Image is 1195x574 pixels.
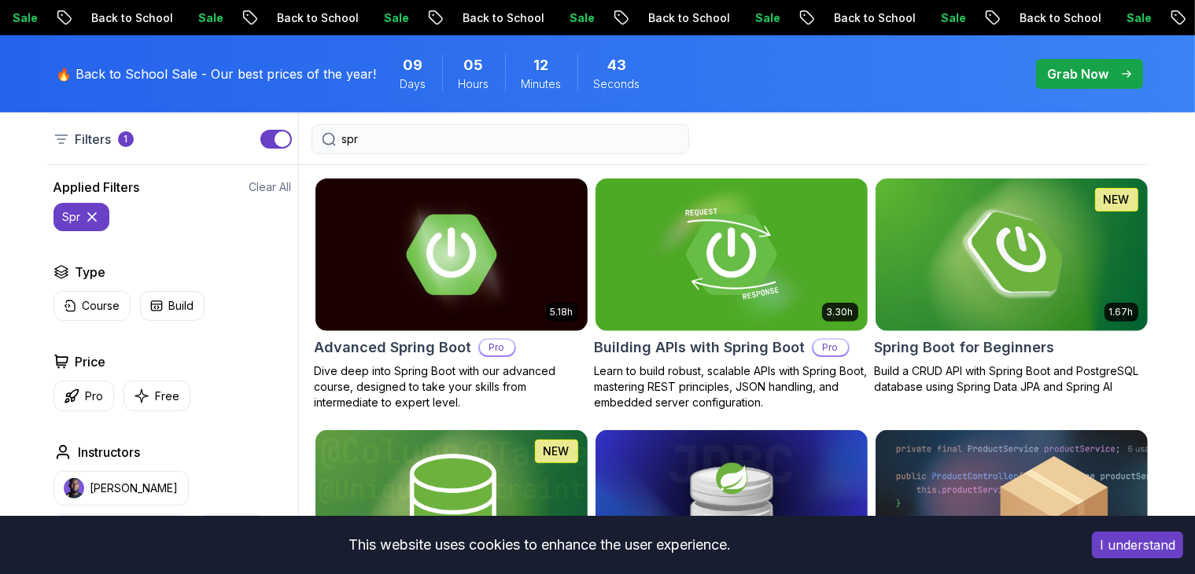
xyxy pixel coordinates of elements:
[909,10,959,26] p: Sale
[430,10,537,26] p: Back to School
[63,209,81,225] p: spr
[315,178,588,410] a: Advanced Spring Boot card5.18hAdvanced Spring BootProDive deep into Spring Boot with our advanced...
[198,515,266,550] button: instructor imgAbz
[140,291,205,321] button: Build
[595,178,869,410] a: Building APIs with Spring Boot card3.30hBuilding APIs with Spring BootProLearn to build robust, s...
[595,363,869,410] p: Learn to build robust, scalable APIs with Spring Boot, mastering REST principles, JSON handling, ...
[315,178,588,331] img: Advanced Spring Boot card
[875,363,1149,395] p: Build a CRUD API with Spring Boot and PostgreSQL database using Spring Data JPA and Spring AI
[76,263,106,281] h2: Type
[987,10,1094,26] p: Back to School
[166,10,216,26] p: Sale
[83,298,120,314] p: Course
[551,306,574,318] p: 5.18h
[53,381,114,411] button: Pro
[596,178,868,331] img: Building APIs with Spring Boot card
[90,480,179,496] p: [PERSON_NAME]
[607,54,626,76] span: 43 Seconds
[53,471,189,506] button: instructor img[PERSON_NAME]
[459,76,489,92] span: Hours
[537,10,588,26] p: Sale
[352,10,402,26] p: Sale
[404,54,423,76] span: 9 Days
[594,76,640,92] span: Seconds
[827,306,854,318] p: 3.30h
[400,76,426,92] span: Days
[124,133,127,145] p: 1
[813,340,848,355] p: Pro
[1109,306,1134,318] p: 1.67h
[53,291,131,321] button: Course
[249,179,292,195] button: Clear All
[1094,10,1145,26] p: Sale
[875,178,1149,395] a: Spring Boot for Beginners card1.67hNEWSpring Boot for BeginnersBuild a CRUD API with Spring Boot ...
[1048,64,1109,83] p: Grab Now
[79,443,141,462] h2: Instructors
[595,337,806,359] h2: Building APIs with Spring Boot
[76,130,112,149] p: Filters
[875,337,1055,359] h2: Spring Boot for Beginners
[53,515,189,550] button: instructor img[PERSON_NAME]
[124,381,190,411] button: Free
[1092,532,1183,558] button: Accept cookies
[342,131,679,147] input: Search Java, React, Spring boot ...
[59,10,166,26] p: Back to School
[876,178,1148,331] img: Spring Boot for Beginners card
[534,54,549,76] span: 12 Minutes
[522,76,562,92] span: Minutes
[315,337,472,359] h2: Advanced Spring Boot
[53,203,109,231] button: spr
[480,340,515,355] p: Pro
[53,178,140,197] h2: Applied Filters
[1104,192,1130,208] p: NEW
[245,10,352,26] p: Back to School
[12,528,1068,562] div: This website uses cookies to enhance the user experience.
[76,352,106,371] h2: Price
[169,298,194,314] p: Build
[616,10,723,26] p: Back to School
[723,10,773,26] p: Sale
[802,10,909,26] p: Back to School
[544,443,570,459] p: NEW
[64,478,84,499] img: instructor img
[156,388,180,404] p: Free
[315,363,588,410] p: Dive deep into Spring Boot with our advanced course, designed to take your skills from intermedia...
[464,54,484,76] span: 5 Hours
[86,388,104,404] p: Pro
[57,64,377,83] p: 🔥 Back to School Sale - Our best prices of the year!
